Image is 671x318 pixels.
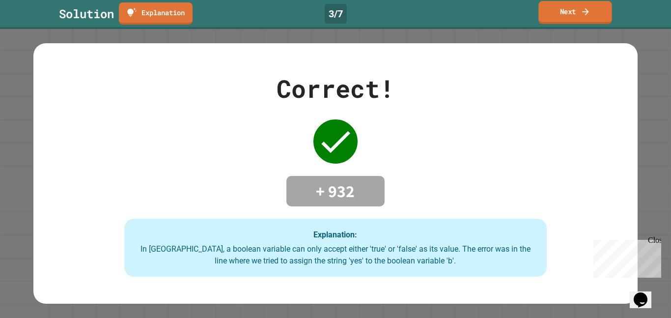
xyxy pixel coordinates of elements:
[296,181,375,202] h4: + 932
[325,4,347,24] div: 3 / 7
[59,5,114,23] div: Solution
[538,1,612,24] a: Next
[277,70,394,107] div: Correct!
[4,4,68,62] div: Chat with us now!Close
[134,243,537,267] div: In [GEOGRAPHIC_DATA], a boolean variable can only accept either 'true' or 'false' as its value. T...
[589,236,661,278] iframe: chat widget
[630,279,661,308] iframe: chat widget
[119,2,193,25] a: Explanation
[313,230,357,239] strong: Explanation:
